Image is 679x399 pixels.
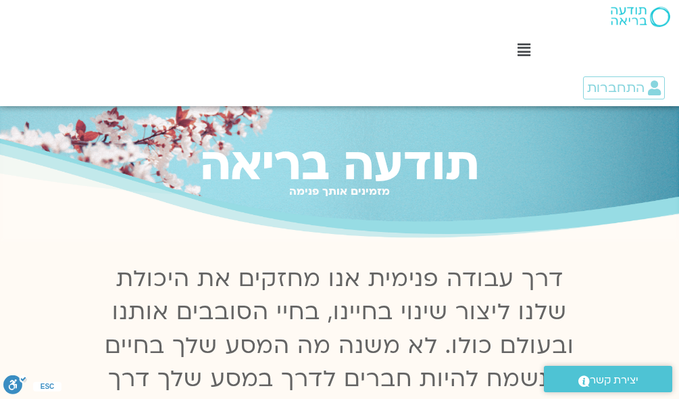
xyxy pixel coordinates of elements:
span: יצירת קשר [590,371,638,390]
a: יצירת קשר [544,366,672,392]
img: תודעה בריאה [611,7,670,27]
span: התחברות [587,80,645,95]
a: התחברות [583,76,665,99]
